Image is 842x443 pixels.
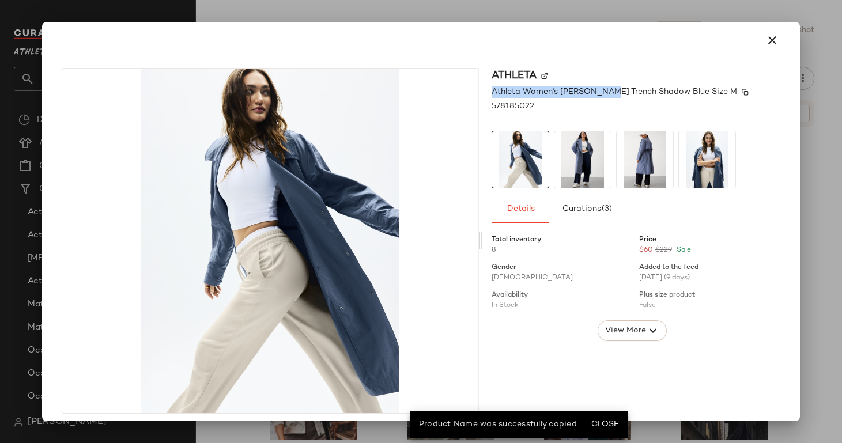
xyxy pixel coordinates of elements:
[61,69,478,413] img: cn57628126.jpg
[541,73,548,79] img: svg%3e
[492,68,537,84] span: Athleta
[492,100,534,112] span: 578185022
[561,205,612,214] span: Curations
[492,86,737,98] span: Athleta Women's [PERSON_NAME] Trench Shadow Blue Size M
[506,205,534,214] span: Details
[617,131,673,188] img: cn58035893.jpg
[601,205,612,214] span: (3)
[419,420,577,429] span: Product Name was successfully copied
[591,420,619,429] span: Close
[604,324,645,338] span: View More
[742,89,749,96] img: svg%3e
[586,414,624,435] button: Close
[492,131,549,188] img: cn57628126.jpg
[679,131,735,188] img: cn58035829.jpg
[554,131,611,188] img: cn58035878.jpg
[597,320,666,341] button: View More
